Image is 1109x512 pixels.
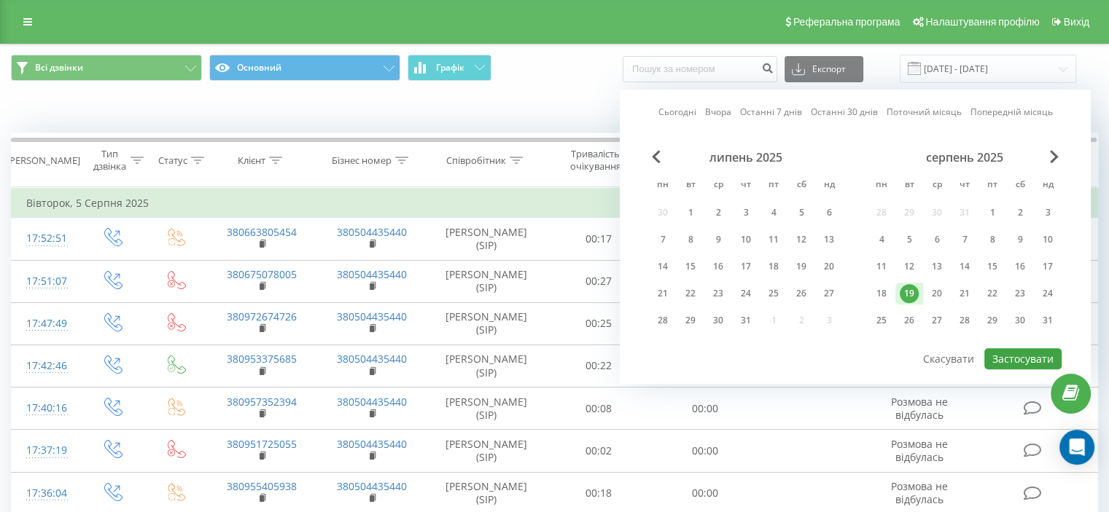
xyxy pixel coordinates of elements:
td: 00:27 [546,260,652,302]
a: 380972674726 [227,310,297,323]
div: 18 [872,284,891,303]
div: ср 27 серп 2025 р. [923,310,951,331]
div: 2 [709,203,728,222]
div: [PERSON_NAME] [7,154,80,167]
div: 5 [900,230,919,249]
div: 2 [1011,203,1030,222]
div: 12 [792,230,811,249]
div: 29 [983,311,1002,330]
div: пн 4 серп 2025 р. [868,229,895,251]
div: пн 7 лип 2025 р. [649,229,677,251]
div: пт 8 серп 2025 р. [978,229,1006,251]
div: 24 [1038,284,1057,303]
div: сб 2 серп 2025 р. [1006,202,1034,224]
td: 00:22 [546,344,652,387]
div: Open Intercom Messenger [1059,430,1094,465]
span: Розмова не відбулась [891,395,948,422]
abbr: неділя [1037,175,1059,197]
a: Останні 30 днів [811,106,878,119]
div: 17:52:51 [26,224,65,253]
div: 7 [955,230,974,249]
div: 17:36:04 [26,479,65,508]
div: Тривалість очікування [559,148,632,173]
span: Графік [436,63,464,73]
td: [PERSON_NAME] (SIP) [427,218,546,260]
button: Застосувати [984,348,1062,369]
td: [PERSON_NAME] (SIP) [427,260,546,302]
td: 00:00 [652,387,758,430]
div: 24 [736,284,755,303]
span: Previous Month [652,150,661,163]
td: Вівторок, 5 Серпня 2025 [12,189,1098,218]
span: Вихід [1064,16,1089,28]
div: чт 17 лип 2025 р. [732,256,760,277]
div: пт 15 серп 2025 р. [978,256,1006,277]
abbr: середа [707,175,729,197]
a: Вчора [705,106,731,119]
div: вт 22 лип 2025 р. [677,283,704,304]
div: нд 24 серп 2025 р. [1034,283,1062,304]
a: 380504435440 [337,437,407,451]
div: сб 30 серп 2025 р. [1006,310,1034,331]
input: Пошук за номером [623,56,777,82]
div: 12 [900,257,919,276]
div: 8 [681,230,700,249]
abbr: четвер [954,175,976,197]
div: ср 16 лип 2025 р. [704,256,732,277]
div: 10 [736,230,755,249]
div: пт 22 серп 2025 р. [978,283,1006,304]
td: 00:25 [546,302,652,344]
div: 23 [709,284,728,303]
abbr: субота [1009,175,1031,197]
div: 17:40:16 [26,394,65,422]
div: 19 [792,257,811,276]
div: 30 [1011,311,1030,330]
div: ср 2 лип 2025 р. [704,202,732,224]
td: 00:08 [546,387,652,430]
abbr: субота [790,175,812,197]
div: 5 [792,203,811,222]
div: ср 6 серп 2025 р. [923,229,951,251]
div: 20 [820,257,838,276]
div: Клієнт [238,154,265,167]
div: сб 9 серп 2025 р. [1006,229,1034,251]
button: Графік [408,55,491,81]
div: 16 [1011,257,1030,276]
a: Останні 7 днів [740,106,802,119]
div: 28 [653,311,672,330]
div: 17:42:46 [26,352,65,380]
div: сб 16 серп 2025 р. [1006,256,1034,277]
button: Основний [209,55,400,81]
div: сб 5 лип 2025 р. [787,202,815,224]
div: пн 18 серп 2025 р. [868,283,895,304]
div: чт 28 серп 2025 р. [951,310,978,331]
span: Розмова не відбулась [891,437,948,464]
div: ср 20 серп 2025 р. [923,283,951,304]
div: 17:51:07 [26,267,65,296]
div: вт 8 лип 2025 р. [677,229,704,251]
div: нд 31 серп 2025 р. [1034,310,1062,331]
div: вт 15 лип 2025 р. [677,256,704,277]
div: 25 [872,311,891,330]
div: 17:37:19 [26,436,65,465]
div: 3 [736,203,755,222]
abbr: понеділок [652,175,674,197]
div: 10 [1038,230,1057,249]
div: чт 10 лип 2025 р. [732,229,760,251]
div: ср 9 лип 2025 р. [704,229,732,251]
div: 11 [764,230,783,249]
td: [PERSON_NAME] (SIP) [427,387,546,430]
div: нд 3 серп 2025 р. [1034,202,1062,224]
a: 380504435440 [337,310,407,323]
a: 380957352394 [227,395,297,409]
div: нд 6 лип 2025 р. [815,202,843,224]
div: чт 14 серп 2025 р. [951,256,978,277]
div: вт 5 серп 2025 р. [895,229,923,251]
div: 26 [792,284,811,303]
div: вт 1 лип 2025 р. [677,202,704,224]
abbr: п’ятниця [763,175,785,197]
div: чт 21 серп 2025 р. [951,283,978,304]
td: 00:02 [546,430,652,472]
div: 31 [736,311,755,330]
div: 3 [1038,203,1057,222]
